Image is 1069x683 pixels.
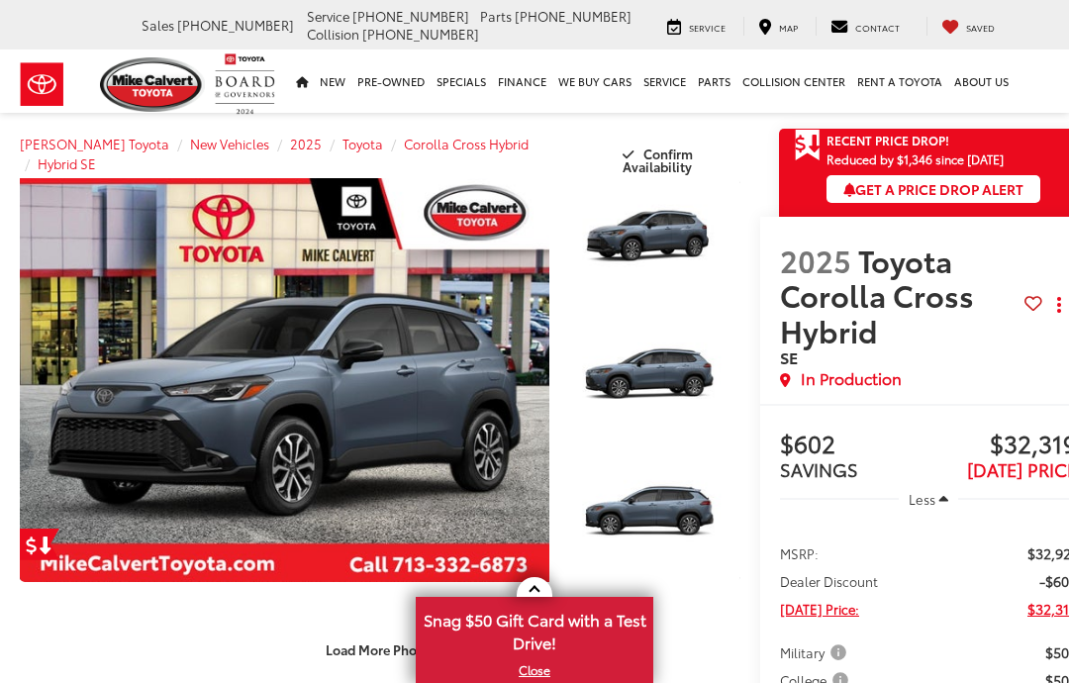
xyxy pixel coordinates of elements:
[855,21,900,34] span: Contact
[571,317,740,444] a: Expand Photo 2
[177,16,294,34] span: [PHONE_NUMBER]
[652,17,740,36] a: Service
[780,431,928,460] span: $602
[1057,297,1061,313] span: dropdown dots
[404,135,529,152] a: Corolla Cross Hybrid
[307,25,359,43] span: Collision
[801,367,902,390] span: In Production
[779,21,798,34] span: Map
[15,177,554,582] img: 2025 Toyota Corolla Cross Hybrid Hybrid SE
[314,49,351,113] a: New
[515,7,632,25] span: [PHONE_NUMBER]
[743,17,813,36] a: Map
[899,481,958,517] button: Less
[826,132,949,148] span: Recent Price Drop!
[843,179,1023,199] span: Get a Price Drop Alert
[571,178,740,306] a: Expand Photo 1
[780,543,819,563] span: MSRP:
[909,490,935,508] span: Less
[480,7,512,25] span: Parts
[692,49,736,113] a: Parts
[826,152,1041,165] span: Reduced by $1,346 since [DATE]
[780,571,878,591] span: Dealer Discount
[689,21,726,34] span: Service
[780,642,850,662] span: Military
[623,145,692,175] span: Confirm Availability
[307,7,349,25] span: Service
[580,137,740,171] button: Confirm Availability
[780,239,974,350] span: Toyota Corolla Cross Hybrid
[352,7,469,25] span: [PHONE_NUMBER]
[351,49,431,113] a: Pre-Owned
[20,529,59,560] a: Get Price Drop Alert
[569,453,742,583] img: 2025 Toyota Corolla Cross Hybrid Hybrid SE
[312,633,449,667] button: Load More Photos
[795,129,821,162] span: Get Price Drop Alert
[948,49,1015,113] a: About Us
[5,52,79,117] img: Toyota
[38,154,96,172] a: Hybrid SE
[966,21,995,34] span: Saved
[431,49,492,113] a: Specials
[290,49,314,113] a: Home
[142,16,174,34] span: Sales
[736,49,851,113] a: Collision Center
[780,345,798,368] span: SE
[290,135,322,152] a: 2025
[780,456,858,482] span: SAVINGS
[780,239,851,281] span: 2025
[342,135,383,152] a: Toyota
[20,178,549,582] a: Expand Photo 0
[569,177,742,307] img: 2025 Toyota Corolla Cross Hybrid Hybrid SE
[780,642,853,662] button: Military
[190,135,269,152] a: New Vehicles
[362,25,479,43] span: [PHONE_NUMBER]
[569,315,742,444] img: 2025 Toyota Corolla Cross Hybrid Hybrid SE
[20,135,169,152] a: [PERSON_NAME] Toyota
[816,17,915,36] a: Contact
[552,49,637,113] a: WE BUY CARS
[780,599,859,619] span: [DATE] Price:
[492,49,552,113] a: Finance
[926,17,1010,36] a: My Saved Vehicles
[418,599,651,659] span: Snag $50 Gift Card with a Test Drive!
[637,49,692,113] a: Service
[851,49,948,113] a: Rent a Toyota
[571,454,740,582] a: Expand Photo 3
[100,57,205,112] img: Mike Calvert Toyota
